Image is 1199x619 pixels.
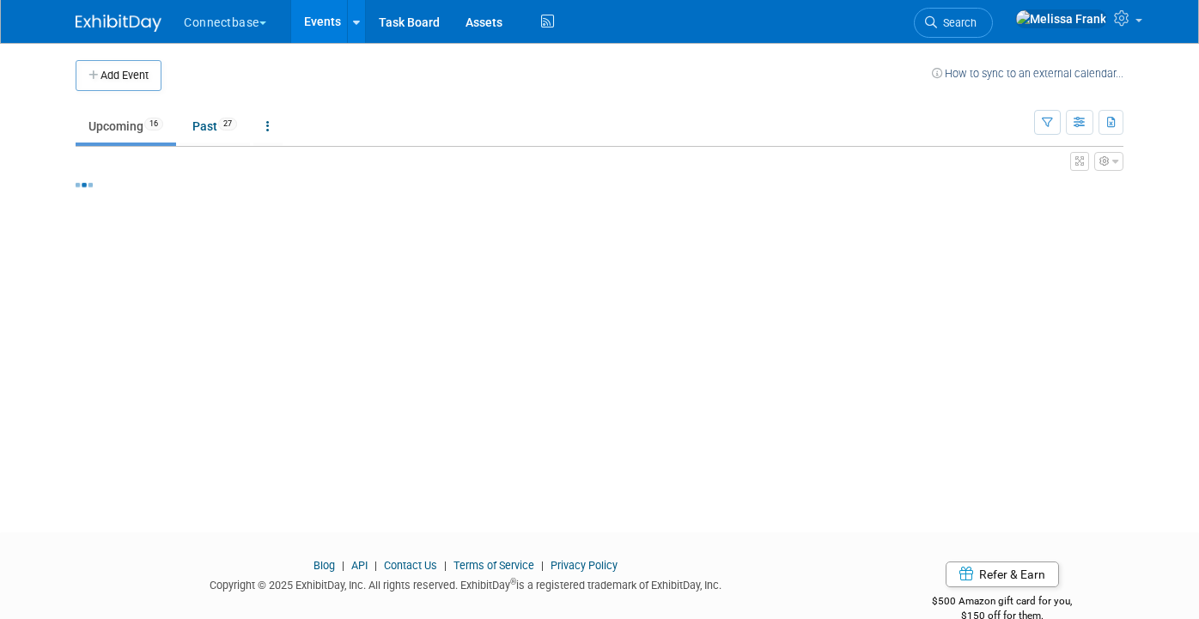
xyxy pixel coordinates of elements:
a: Upcoming16 [76,110,176,143]
a: Privacy Policy [551,559,618,572]
img: loading... [76,183,93,187]
span: Search [937,16,977,29]
img: ExhibitDay [76,15,161,32]
span: | [370,559,381,572]
a: Search [914,8,993,38]
a: Blog [313,559,335,572]
a: Contact Us [384,559,437,572]
div: Copyright © 2025 ExhibitDay, Inc. All rights reserved. ExhibitDay is a registered trademark of Ex... [76,573,855,593]
a: Refer & Earn [946,561,1059,587]
span: | [537,559,548,572]
img: Melissa Frank [1015,9,1107,28]
span: 16 [144,118,163,130]
a: API [351,559,368,572]
span: | [338,559,349,572]
a: Terms of Service [453,559,534,572]
span: | [440,559,451,572]
a: Past27 [180,110,250,143]
button: Add Event [76,60,161,91]
a: How to sync to an external calendar... [932,67,1123,80]
sup: ® [510,577,516,586]
span: 27 [218,118,237,130]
